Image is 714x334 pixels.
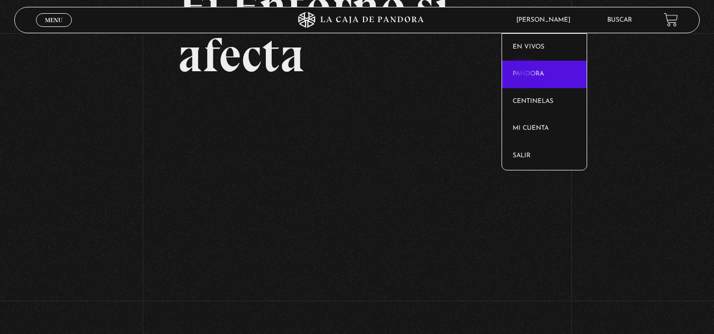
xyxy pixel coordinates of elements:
span: Cerrar [41,25,66,33]
a: Centinelas [502,88,587,116]
a: En vivos [502,34,587,61]
iframe: Dailymotion video player – El entorno si Afecta Live (95) [179,95,535,295]
a: Pandora [502,61,587,88]
a: View your shopping cart [664,13,678,27]
span: [PERSON_NAME] [511,17,581,23]
a: Buscar [607,17,632,23]
a: Mi cuenta [502,115,587,142]
a: Salir [502,142,587,170]
span: Menu [45,17,62,23]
